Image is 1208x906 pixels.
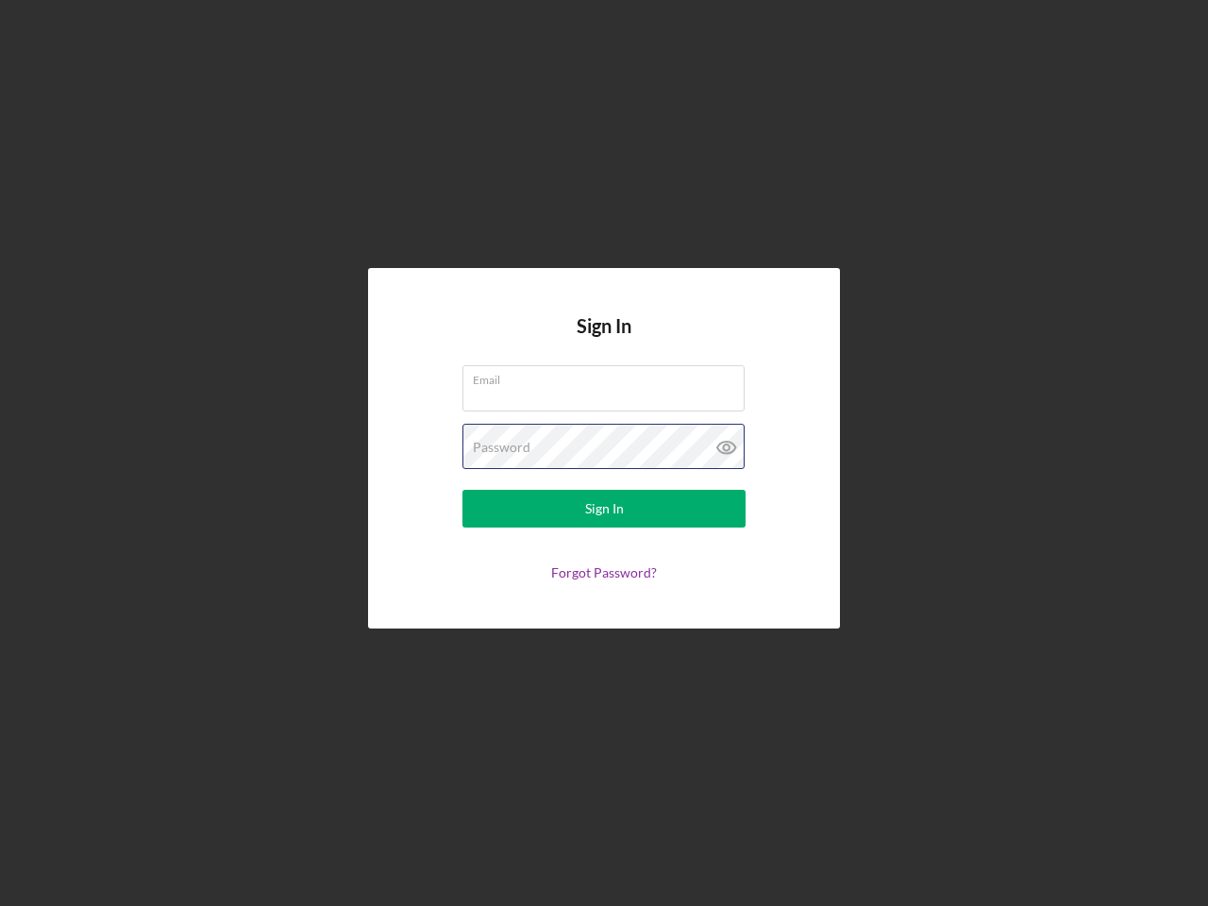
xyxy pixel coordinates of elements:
[462,490,746,528] button: Sign In
[473,440,530,455] label: Password
[473,366,745,387] label: Email
[577,315,631,365] h4: Sign In
[585,490,624,528] div: Sign In
[551,564,657,580] a: Forgot Password?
